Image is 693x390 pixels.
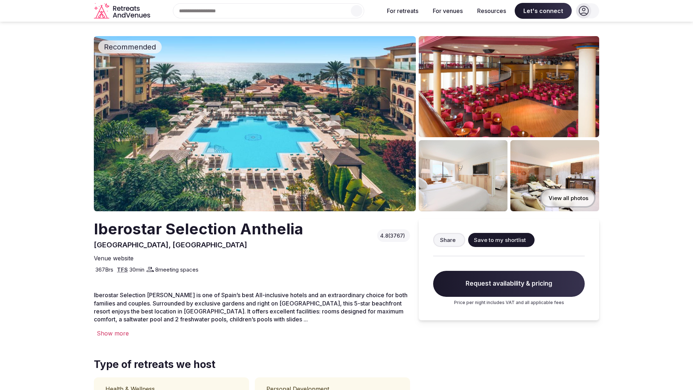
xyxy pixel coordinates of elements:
[98,40,162,53] div: Recommended
[94,240,247,249] span: [GEOGRAPHIC_DATA], [GEOGRAPHIC_DATA]
[94,3,152,19] svg: Retreats and Venues company logo
[94,291,407,323] span: Iberostar Selection [PERSON_NAME] is one of Spain’s best All-inclusive hotels and an extraordinar...
[433,233,465,247] button: Share
[117,266,128,273] a: TFS
[155,266,199,273] span: 8 meeting spaces
[101,42,159,52] span: Recommended
[440,236,456,244] span: Share
[419,140,507,211] img: Venue gallery photo
[94,254,134,262] span: Venue website
[94,329,410,337] div: Show more
[471,3,512,19] button: Resources
[94,218,303,240] h2: Iberostar Selection Anthelia
[94,3,152,19] a: Visit the homepage
[94,357,215,372] span: Type of retreats we host
[433,300,585,306] p: Price per night includes VAT and all applicable fees
[510,140,599,211] img: Venue gallery photo
[94,36,416,211] img: Venue cover photo
[381,3,424,19] button: For retreats
[94,254,136,262] a: Venue website
[433,271,585,297] span: Request availability & pricing
[468,233,535,247] button: Save to my shortlist
[540,188,596,208] button: View all photos
[427,3,468,19] button: For venues
[95,266,113,273] span: 367 Brs
[380,232,407,239] button: 4.8(3767)
[515,3,572,19] span: Let's connect
[419,36,599,137] img: Venue gallery photo
[380,232,405,239] span: 4.8 (3767)
[474,236,526,244] span: Save to my shortlist
[129,266,144,273] span: 30 min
